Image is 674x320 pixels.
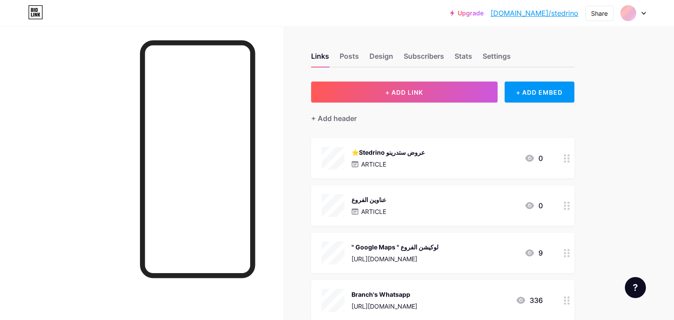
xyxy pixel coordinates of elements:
[351,242,438,252] div: " Google Maps " لوكيشن الفروع
[455,51,472,67] div: Stats
[369,51,393,67] div: Design
[351,195,386,204] div: عناوين الفروع
[385,89,423,96] span: + ADD LINK
[524,153,543,164] div: 0
[361,160,386,169] p: ARTICLE
[483,51,511,67] div: Settings
[491,8,578,18] a: [DOMAIN_NAME]/stedrino
[340,51,359,67] div: Posts
[404,51,444,67] div: Subscribers
[311,51,329,67] div: Links
[351,302,417,311] div: [URL][DOMAIN_NAME]
[516,295,543,306] div: 336
[524,248,543,258] div: 9
[361,207,386,216] p: ARTICLE
[351,148,425,157] div: ⭐️Stedrino عروض ستدرينو
[311,82,498,103] button: + ADD LINK
[591,9,608,18] div: Share
[351,254,438,263] div: [URL][DOMAIN_NAME]
[505,82,574,103] div: + ADD EMBED
[351,290,417,299] div: Branch's Whatsapp
[524,200,543,211] div: 0
[311,113,357,124] div: + Add header
[450,10,484,17] a: Upgrade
